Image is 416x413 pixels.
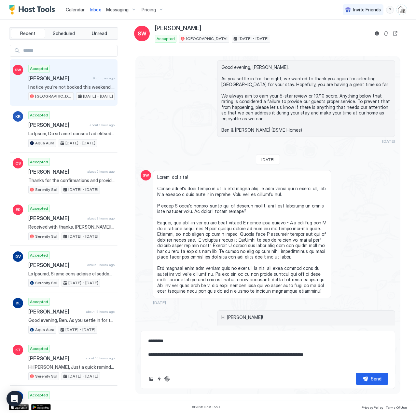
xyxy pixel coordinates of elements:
span: I notice you're not booked this weekend. Can I extend my stay by 1 day? I tried to request it thr... [28,84,115,90]
span: DV [15,254,21,260]
span: KR [15,113,21,119]
span: Accepted [30,112,48,118]
span: © 2025 Host Tools [192,405,220,409]
span: Accepted [30,206,48,211]
div: User profile [396,5,407,15]
span: Unread [92,31,107,36]
span: SW [15,67,21,73]
span: [DATE] - [DATE] [239,36,269,42]
span: [PERSON_NAME] [28,168,85,175]
span: Lo Ipsumd, Si ame cons adipisc el seddoei tem in Utlabore Etd mag aliqua en adminim ven qui nostr... [28,271,115,277]
button: Quick reply [155,375,163,383]
span: 9 minutes ago [93,76,115,80]
span: about 3 hours ago [87,216,115,220]
span: [DATE] - [DATE] [68,233,98,239]
button: Reservation information [373,30,381,37]
span: KT [15,347,21,353]
span: Lo Ipsum, Do sit amet consect ad elitsed doe te Inci Utla etd magnaa en adminim ven qui nostrudex... [28,131,115,137]
span: Hi [PERSON_NAME]! Thanks for the message. We are so glad to read that you are enjoying your stay ... [221,314,391,411]
span: Accepted [30,252,48,258]
a: Inbox [90,6,101,13]
span: about 15 hours ago [86,356,115,360]
span: [PERSON_NAME] [28,308,83,315]
span: Messaging [106,7,129,13]
span: Terms Of Use [386,406,407,409]
span: BL [16,300,21,306]
button: Open reservation [391,30,399,37]
div: Send [371,375,381,382]
span: Good evening, Ben. As you settle in for the night, we wanted to thank you again for selecting Aqu... [28,317,115,323]
span: SW [143,172,149,178]
span: Inbox [90,7,101,12]
a: Calendar [66,6,85,13]
span: [DATE] - [DATE] [83,93,113,99]
span: Accepted [30,392,48,398]
span: about 3 hours ago [87,263,115,267]
input: Input Field [21,45,117,56]
span: Calendar [66,7,85,12]
span: [DATE] - [DATE] [65,140,95,146]
button: ChatGPT Auto Reply [163,375,171,383]
span: [PERSON_NAME] [28,355,83,362]
span: Privacy Policy [362,406,383,409]
span: about 13 hours ago [86,310,115,314]
div: menu [386,6,394,14]
a: Google Play Store [31,404,51,410]
span: Pricing [142,7,156,13]
span: Aqua Aura [35,327,54,333]
button: Recent [11,29,45,38]
span: CS [15,160,21,166]
button: Scheduled [47,29,81,38]
span: Accepted [157,36,175,42]
span: Serenity Sol [35,373,57,379]
span: [GEOGRAPHIC_DATA] [186,36,228,42]
span: Accepted [30,159,48,165]
span: [PERSON_NAME] [28,262,85,268]
span: Serenity Sol [35,280,57,286]
a: Privacy Policy [362,404,383,410]
div: tab-group [9,27,118,40]
a: App Store [9,404,29,410]
span: [PERSON_NAME] [155,25,201,32]
span: [DATE] [153,300,166,305]
div: Open Intercom Messenger [7,391,22,406]
span: Thanks for the confirmations and providing a copy of your ID via text, [PERSON_NAME]. In the unli... [28,178,115,183]
span: [GEOGRAPHIC_DATA] [35,93,72,99]
span: Invite Friends [353,7,381,13]
span: [DATE] [261,157,274,162]
span: Accepted [30,299,48,305]
span: [PERSON_NAME] [28,75,90,82]
span: Good evening, [PERSON_NAME]. As you settle in for the night, we wanted to thank you again for sel... [221,64,391,133]
a: Terms Of Use [386,404,407,410]
span: Loremi dol sita! Conse adi el's doei tempo in ut la etd magna aliq...e adm venia qui n exerci ull... [157,174,327,294]
span: Serenity Sol [35,233,57,239]
span: Aqua Aura [35,140,54,146]
span: [DATE] - [DATE] [68,373,98,379]
button: Unread [82,29,117,38]
a: Host Tools Logo [9,5,58,15]
span: ER [16,207,21,213]
span: [DATE] - [DATE] [65,327,95,333]
span: [PERSON_NAME] [28,215,85,221]
span: Received with thanks, [PERSON_NAME]! At your earliest convenience, please also inform us when you... [28,224,115,230]
span: about 1 hour ago [90,123,115,127]
span: [DATE] - [DATE] [68,280,98,286]
span: [DATE] - [DATE] [68,187,98,193]
button: Sync reservation [382,30,390,37]
button: Send [356,373,388,385]
span: Recent [20,31,35,36]
span: Accepted [30,346,48,352]
span: Scheduled [53,31,75,36]
span: [DATE] [382,139,395,144]
span: Hi [PERSON_NAME], Just a quick reminder that check-out from Serenity Sol is [DATE] before 11AM. A... [28,364,115,370]
span: SW [138,30,146,37]
button: Upload image [147,375,155,383]
span: Accepted [30,66,48,72]
span: Serenity Sol [35,187,57,193]
span: about 2 hours ago [87,169,115,174]
span: [PERSON_NAME] [28,122,87,128]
